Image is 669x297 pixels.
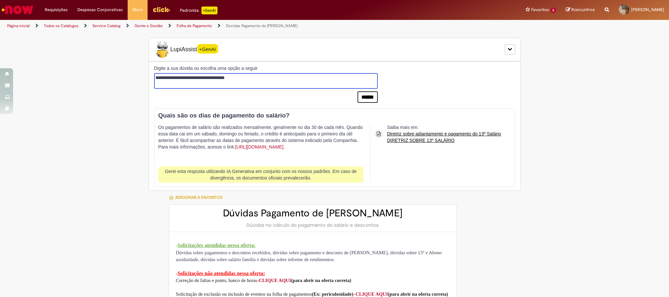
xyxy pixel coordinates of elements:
[154,41,218,58] span: LupiAssist
[566,7,595,13] a: Rascunhos
[92,23,120,28] a: Service Catalog
[154,65,378,71] label: Digite a sua dúvida ou escolha uma opção a seguir
[312,291,448,297] span: (Ex: periculosidade)
[356,291,388,297] a: CLIQUE AQUI
[149,38,521,61] div: LupiLupiAssist+GenAI
[176,249,450,263] p: Dúvidas sobre pagamentos e descontos recebidos, dúvidas sobre pagamento e desconto de [PERSON_NAM...
[259,278,291,283] a: CLIQUE AQUI
[177,242,256,248] span: Solicitações atendidas nessa oferta:
[158,112,501,119] h3: Quais são os dias de pagamento do salário?
[201,7,217,14] p: +GenAi
[388,291,448,297] span: (para abrir na oferta correta)
[152,5,170,14] img: click_logo_yellow_360x200.png
[7,23,30,28] a: Página inicial
[176,222,450,228] div: Dúvidas no cálculo do pagamento do salário e descontos.
[177,23,212,28] a: Folha de Pagamento
[550,8,556,13] span: 6
[176,208,450,219] h2: Dúvidas Pagamento de [PERSON_NAME]
[176,271,177,276] span: -
[387,131,501,137] a: Diretriz sobre adiantamento e pagamento do 13º Salário
[180,7,217,14] div: Padroniza
[158,124,363,163] p: Os pagamentos de salário são realizados mensalmente, geralmente no dia 30 de cada mês. Quando ess...
[5,20,441,32] ul: Trilhas de página
[226,23,297,28] a: Dúvidas Pagamento de [PERSON_NAME]
[353,291,356,297] span: –
[531,7,549,13] span: Favoritos
[235,144,285,149] a: [URL][DOMAIN_NAME].
[133,7,143,13] span: More
[631,7,664,12] span: [PERSON_NAME]
[1,3,34,16] img: ServiceNow
[176,291,312,297] span: Solicitação de exclusão ou inclusão de eventos na folha de pagamentos
[77,7,123,13] span: Despesas Corporativas
[197,44,218,54] span: +GenAI
[154,41,170,58] img: Lupi
[571,7,595,13] span: Rascunhos
[257,278,259,283] span: -
[45,7,68,13] span: Requisições
[135,23,163,28] a: Gente e Gestão
[176,243,177,248] span: -
[387,124,501,144] div: Saiba mais em:
[44,23,78,28] a: Todos os Catálogos
[291,278,351,283] span: (para abrir na oferta correta)
[176,278,257,283] span: Correção de faltas e ponto, banco de horas
[158,166,363,183] div: Gerei esta resposta utilizando IA Generativa em conjunto com os nossos padrões. Em caso de diverg...
[169,191,226,204] button: Adicionar a Favoritos
[387,137,501,144] a: DIRETRIZ SOBRE 13º SALÁRIO
[175,195,222,200] span: Adicionar a Favoritos
[177,271,265,276] span: Solicitações não atendidas nessa oferta:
